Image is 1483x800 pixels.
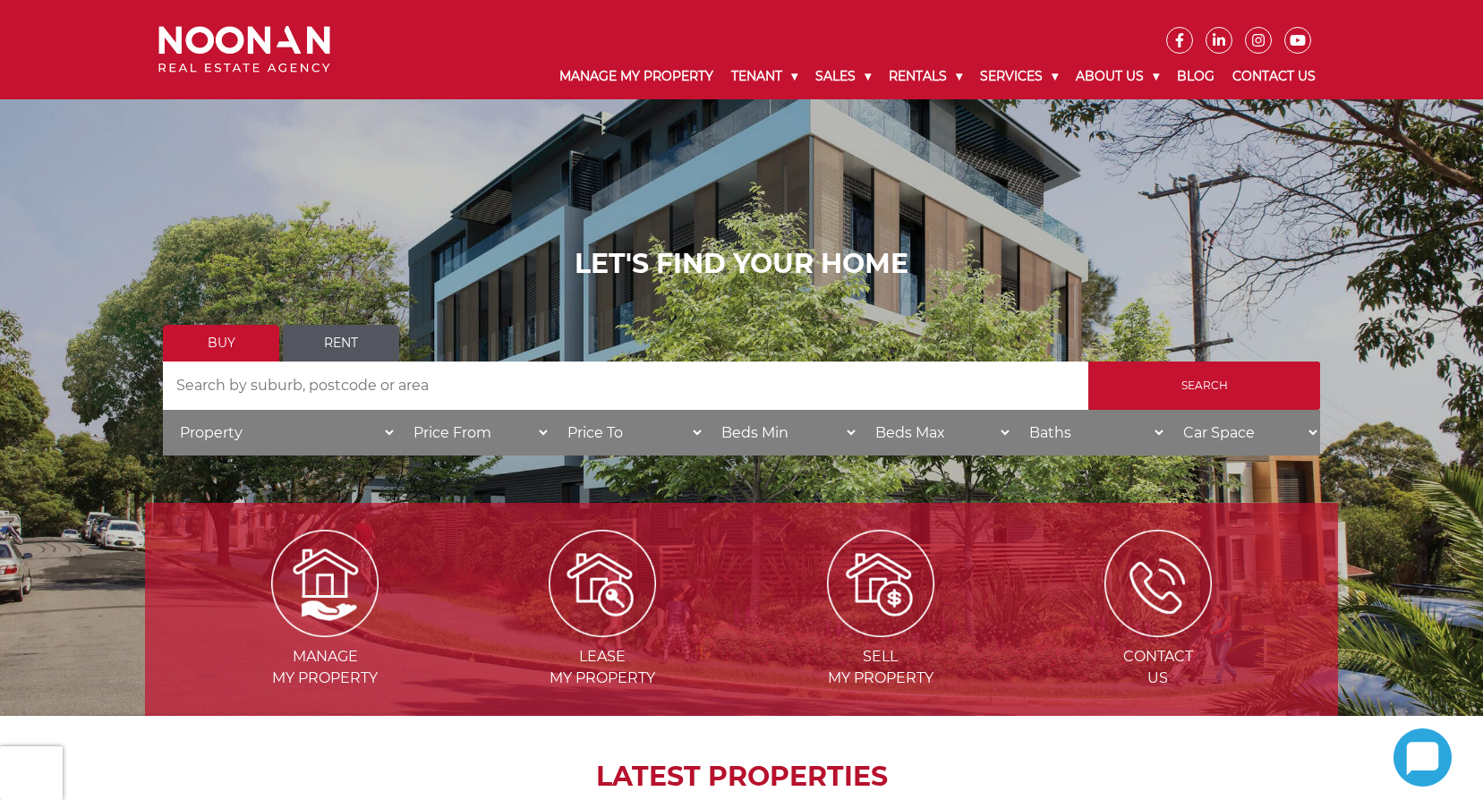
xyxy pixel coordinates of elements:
[271,530,379,637] img: Manage my Property
[163,325,279,362] a: Buy
[1088,362,1320,410] input: Search
[827,530,934,637] img: Sell my property
[1021,574,1295,686] a: ICONS ContactUs
[1168,54,1223,99] a: Blog
[549,530,656,637] img: Lease my property
[1223,54,1325,99] a: Contact Us
[1021,646,1295,689] span: Contact Us
[744,574,1018,686] a: Sell my property Sellmy Property
[806,54,880,99] a: Sales
[188,646,462,689] span: Manage my Property
[465,646,739,689] span: Lease my Property
[465,574,739,686] a: Lease my property Leasemy Property
[158,26,330,73] img: Noonan Real Estate Agency
[1067,54,1168,99] a: About Us
[722,54,806,99] a: Tenant
[283,325,399,362] a: Rent
[163,248,1320,280] h1: LET'S FIND YOUR HOME
[971,54,1067,99] a: Services
[188,574,462,686] a: Manage my Property Managemy Property
[744,646,1018,689] span: Sell my Property
[550,54,722,99] a: Manage My Property
[1104,530,1212,637] img: ICONS
[880,54,971,99] a: Rentals
[163,362,1088,410] input: Search by suburb, postcode or area
[190,761,1293,793] h2: LATEST PROPERTIES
